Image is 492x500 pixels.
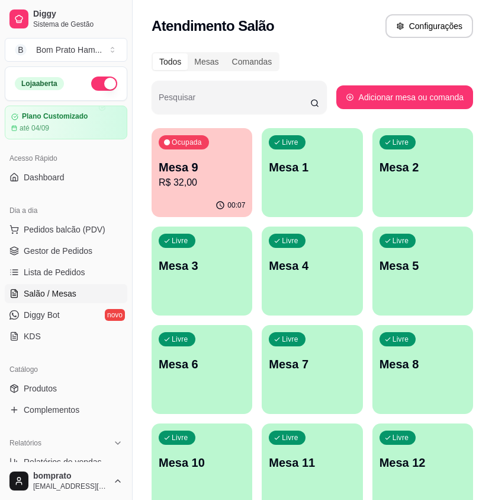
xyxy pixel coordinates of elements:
[5,400,127,419] a: Complementos
[152,17,274,36] h2: Atendimento Salão
[262,325,362,414] button: LivreMesa 7
[24,288,76,300] span: Salão / Mesas
[282,335,298,344] p: Livre
[269,159,355,176] p: Mesa 1
[5,327,127,346] a: KDS
[33,9,123,20] span: Diggy
[5,284,127,303] a: Salão / Mesas
[152,227,252,316] button: LivreMesa 3
[36,44,102,56] div: Bom Prato Ham ...
[380,257,466,274] p: Mesa 5
[159,176,245,190] p: R$ 32,00
[262,227,362,316] button: LivreMesa 4
[152,128,252,217] button: OcupadaMesa 9R$ 32,0000:07
[24,266,85,278] span: Lista de Pedidos
[5,263,127,282] a: Lista de Pedidos
[5,149,127,168] div: Acesso Rápido
[5,201,127,220] div: Dia a dia
[372,128,473,217] button: LivreMesa 2
[24,224,105,235] span: Pedidos balcão (PDV)
[172,433,188,442] p: Livre
[15,44,27,56] span: B
[33,471,108,482] span: bomprato
[22,112,88,121] article: Plano Customizado
[282,236,298,246] p: Livre
[5,106,127,139] a: Plano Customizadoaté 04/09
[159,96,310,108] input: Pesquisar
[5,38,127,62] button: Select a team
[393,335,409,344] p: Livre
[227,200,245,210] p: 00:07
[172,236,188,246] p: Livre
[262,128,362,217] button: LivreMesa 1
[5,467,127,495] button: bomprato[EMAIL_ADDRESS][DOMAIN_NAME]
[5,379,127,398] a: Produtos
[380,159,466,176] p: Mesa 2
[159,159,245,176] p: Mesa 9
[393,236,409,246] p: Livre
[24,245,92,257] span: Gestor de Pedidos
[393,433,409,442] p: Livre
[24,404,79,416] span: Complementos
[393,138,409,147] p: Livre
[188,53,225,70] div: Mesas
[5,5,127,33] a: DiggySistema de Gestão
[269,454,355,471] p: Mesa 11
[153,53,188,70] div: Todos
[152,325,252,414] button: LivreMesa 6
[24,309,60,321] span: Diggy Bot
[226,53,279,70] div: Comandas
[24,171,65,183] span: Dashboard
[91,77,117,91] button: Alterar Status
[9,438,41,448] span: Relatórios
[172,335,188,344] p: Livre
[172,138,202,147] p: Ocupada
[336,85,473,109] button: Adicionar mesa ou comanda
[20,123,49,133] article: até 04/09
[5,168,127,187] a: Dashboard
[24,456,102,468] span: Relatórios de vendas
[24,330,41,342] span: KDS
[269,257,355,274] p: Mesa 4
[385,14,473,38] button: Configurações
[5,241,127,260] a: Gestor de Pedidos
[282,433,298,442] p: Livre
[15,77,64,90] div: Loja aberta
[33,482,108,491] span: [EMAIL_ADDRESS][DOMAIN_NAME]
[159,257,245,274] p: Mesa 3
[372,227,473,316] button: LivreMesa 5
[269,356,355,372] p: Mesa 7
[5,305,127,324] a: Diggy Botnovo
[33,20,123,29] span: Sistema de Gestão
[380,454,466,471] p: Mesa 12
[282,138,298,147] p: Livre
[5,360,127,379] div: Catálogo
[159,454,245,471] p: Mesa 10
[380,356,466,372] p: Mesa 8
[24,383,57,394] span: Produtos
[159,356,245,372] p: Mesa 6
[5,220,127,239] button: Pedidos balcão (PDV)
[5,453,127,472] a: Relatórios de vendas
[372,325,473,414] button: LivreMesa 8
